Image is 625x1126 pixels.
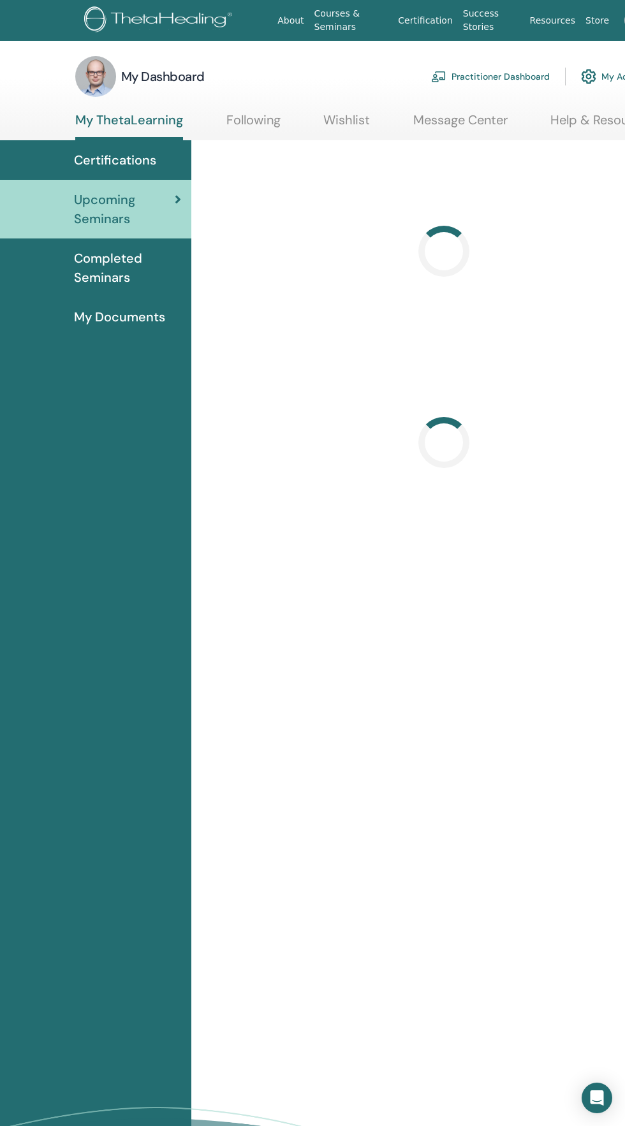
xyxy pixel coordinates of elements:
a: Practitioner Dashboard [431,62,550,91]
a: Success Stories [458,2,525,39]
span: Certifications [74,150,156,170]
a: Certification [393,9,457,33]
a: About [272,9,309,33]
a: Resources [525,9,581,33]
img: cog.svg [581,66,596,87]
a: Store [580,9,614,33]
span: My Documents [74,307,165,326]
h3: My Dashboard [121,68,205,85]
a: Courses & Seminars [309,2,393,39]
a: Wishlist [323,112,370,137]
div: Open Intercom Messenger [582,1083,612,1113]
a: Following [226,112,281,137]
span: Upcoming Seminars [74,190,175,228]
span: Completed Seminars [74,249,181,287]
a: My ThetaLearning [75,112,183,140]
img: chalkboard-teacher.svg [431,71,446,82]
img: default.jpg [75,56,116,97]
a: Message Center [413,112,508,137]
img: logo.png [84,6,237,35]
